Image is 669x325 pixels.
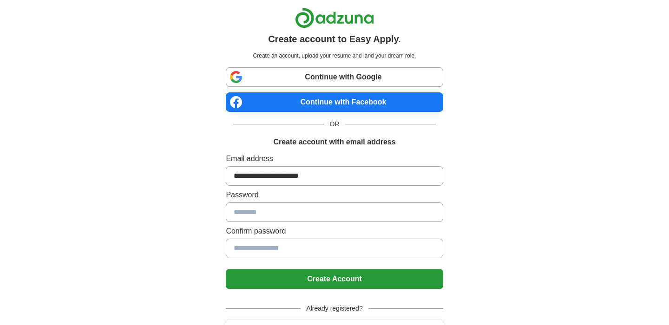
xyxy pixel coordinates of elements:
span: Already registered? [301,304,368,313]
h1: Create account to Easy Apply. [268,32,401,46]
img: Adzuna logo [295,7,374,28]
label: Password [226,189,443,201]
h1: Create account with email address [273,136,395,148]
span: OR [324,119,345,129]
label: Email address [226,153,443,164]
a: Continue with Facebook [226,92,443,112]
label: Confirm password [226,226,443,237]
button: Create Account [226,269,443,289]
p: Create an account, upload your resume and land your dream role. [228,52,441,60]
a: Continue with Google [226,67,443,87]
